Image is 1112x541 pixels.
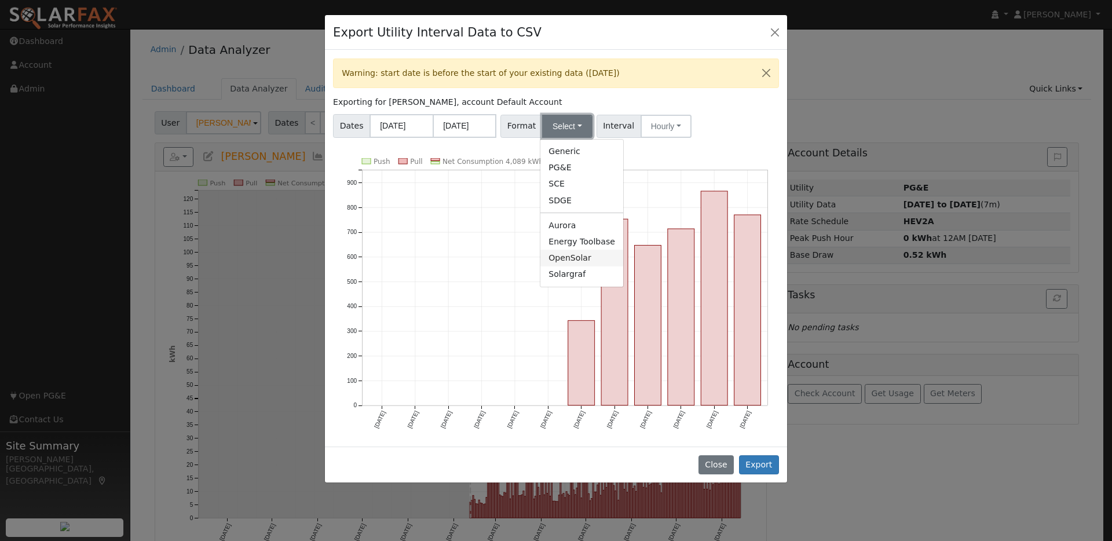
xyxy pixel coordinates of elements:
h4: Export Utility Interval Data to CSV [333,23,542,42]
text: [DATE] [639,410,652,429]
button: Close [754,59,778,87]
rect: onclick="" [734,215,761,405]
text: [DATE] [506,410,520,429]
button: Close [698,455,734,475]
text: 700 [347,229,357,235]
text: [DATE] [705,410,719,429]
a: SCE [540,176,623,192]
a: Aurora [540,217,623,233]
a: OpenSolar [540,250,623,266]
text: [DATE] [738,410,752,429]
text: [DATE] [407,410,420,429]
a: PG&E [540,160,623,176]
text: 0 [354,402,357,408]
rect: onclick="" [701,191,727,405]
text: 600 [347,254,357,260]
a: Generic [540,144,623,160]
button: Export [739,455,779,475]
text: [DATE] [672,410,685,429]
text: 800 [347,204,357,211]
text: 500 [347,279,357,285]
button: Close [767,24,783,40]
text: [DATE] [539,410,553,429]
text: [DATE] [373,410,386,429]
label: Exporting for [PERSON_NAME], account Default Account [333,96,562,108]
span: Interval [597,115,641,138]
span: Dates [333,114,370,138]
text: [DATE] [473,410,486,429]
text: [DATE] [572,410,586,429]
rect: onclick="" [668,229,694,405]
div: Warning: start date is before the start of your existing data ([DATE]) [333,59,779,88]
text: Pull [410,158,422,166]
button: Select [542,115,592,138]
text: 100 [347,378,357,384]
text: [DATE] [606,410,619,429]
text: 300 [347,328,357,334]
span: Format [500,115,543,138]
text: [DATE] [440,410,453,429]
rect: onclick="" [568,320,595,405]
text: Push [374,158,390,166]
a: Energy Toolbase [540,233,623,250]
text: 900 [347,180,357,186]
text: Net Consumption 4,089 kWh [442,158,543,166]
text: 200 [347,353,357,359]
rect: onclick="" [634,246,661,405]
a: SDGE [540,192,623,209]
rect: onclick="" [601,219,628,405]
text: 400 [347,303,357,309]
button: Hourly [641,115,692,138]
a: Solargraf [540,266,623,283]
